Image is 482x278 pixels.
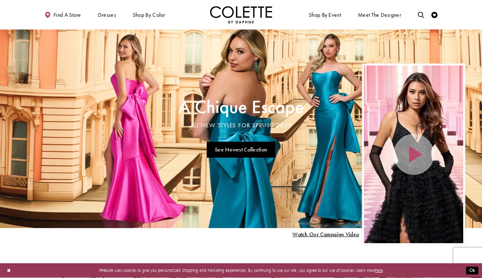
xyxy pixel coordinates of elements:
a: Visit Home Page [210,6,272,23]
p: Website uses cookies to give you personalized shopping and marketing experiences. By continuing t... [45,267,437,275]
a: See Newest Collection A Chique Escape All New Styles For Spring 2025 [207,142,276,158]
span: Dresses [98,12,116,18]
a: here [375,268,383,273]
span: Find a store [54,12,81,18]
span: Play Slide #15 Video [292,231,359,237]
a: Check Wishlist [430,6,439,23]
a: Meet the designer [356,6,403,23]
img: Colette by Daphne [210,6,272,23]
span: Shop By Event [309,12,341,18]
span: Shop by color [131,6,167,23]
ul: Slider Links [176,139,306,160]
span: Dresses [96,6,118,23]
span: Shop By Event [307,6,342,23]
span: Meet the designer [358,12,401,18]
span: Shop by color [133,12,165,18]
div: Video Player [364,66,464,244]
button: Close Dialog [4,265,14,276]
a: Toggle search [416,6,426,23]
a: Find a store [43,6,83,23]
button: Submit Dialog [466,267,478,275]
